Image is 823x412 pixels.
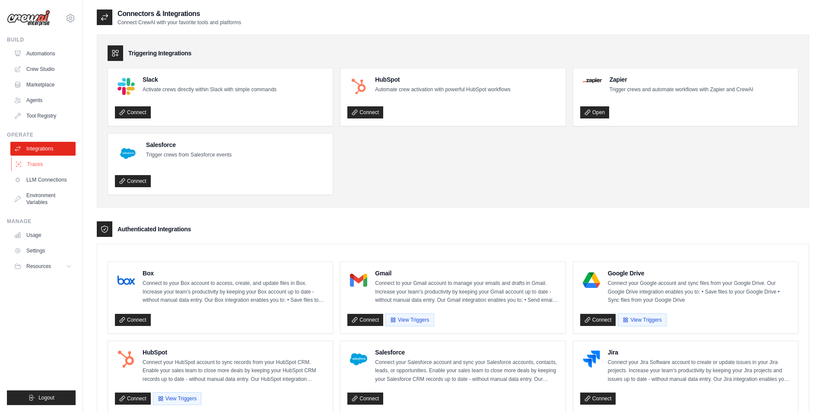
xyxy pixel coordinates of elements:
p: Automate crew activation with powerful HubSpot workflows [375,86,510,94]
h4: HubSpot [143,348,326,357]
p: Connect to your Gmail account to manage your emails and drafts in Gmail. Increase your team’s pro... [375,279,558,305]
a: Traces [11,157,76,171]
a: Connect [115,314,151,326]
a: Crew Studio [10,62,76,76]
p: Connect to your Box account to access, create, and update files in Box. Increase your team’s prod... [143,279,326,305]
a: Agents [10,93,76,107]
a: Connect [347,393,383,405]
img: Gmail Logo [350,271,367,289]
img: Jira Logo [583,351,600,368]
h4: Zapier [610,75,753,84]
button: View Triggers [153,392,201,405]
button: View Triggers [618,313,666,326]
a: Tool Registry [10,109,76,123]
h4: Slack [143,75,276,84]
h3: Triggering Integrations [128,49,191,57]
h4: Salesforce [146,141,232,149]
h2: Connectors & Integrations [118,9,241,19]
span: Logout [38,394,54,401]
p: Connect your HubSpot account to sync records from your HubSpot CRM. Enable your sales team to clo... [143,358,326,384]
a: LLM Connections [10,173,76,187]
h4: Jira [608,348,791,357]
a: Connect [580,314,616,326]
a: Automations [10,47,76,61]
img: Google Drive Logo [583,271,600,289]
button: Resources [10,259,76,273]
p: Connect your Salesforce account and sync your Salesforce accounts, contacts, leads, or opportunit... [375,358,558,384]
h4: Google Drive [608,269,791,278]
img: Zapier Logo [583,78,602,83]
a: Connect [347,314,383,326]
img: Logo [7,10,50,26]
h4: Box [143,269,326,278]
div: Manage [7,218,76,225]
a: Usage [10,228,76,242]
a: Open [580,106,609,118]
img: Slack Logo [118,78,135,95]
h4: HubSpot [375,75,510,84]
img: HubSpot Logo [118,351,135,368]
a: Settings [10,244,76,258]
a: Connect [115,175,151,187]
a: Connect [115,106,151,118]
p: Activate crews directly within Slack with simple commands [143,86,276,94]
p: Trigger crews from Salesforce events [146,151,232,160]
p: Trigger crews and automate workflows with Zapier and CrewAI [610,86,753,94]
p: Connect CrewAI with your favorite tools and platforms [118,19,241,26]
img: Salesforce Logo [350,351,367,368]
a: Environment Variables [10,188,76,209]
h3: Authenticated Integrations [118,225,191,233]
img: Salesforce Logo [118,143,138,164]
a: Integrations [10,142,76,156]
a: Connect [580,393,616,405]
a: Marketplace [10,78,76,92]
button: Logout [7,390,76,405]
img: Box Logo [118,271,135,289]
img: HubSpot Logo [350,78,367,95]
p: Connect your Jira Software account to create or update issues in your Jira projects. Increase you... [608,358,791,384]
div: Build [7,36,76,43]
a: Connect [115,393,151,405]
a: Connect [347,106,383,118]
h4: Salesforce [375,348,558,357]
div: Operate [7,131,76,138]
button: View Triggers [385,313,434,326]
h4: Gmail [375,269,558,278]
span: Resources [26,263,51,270]
p: Connect your Google account and sync files from your Google Drive. Our Google Drive integration e... [608,279,791,305]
